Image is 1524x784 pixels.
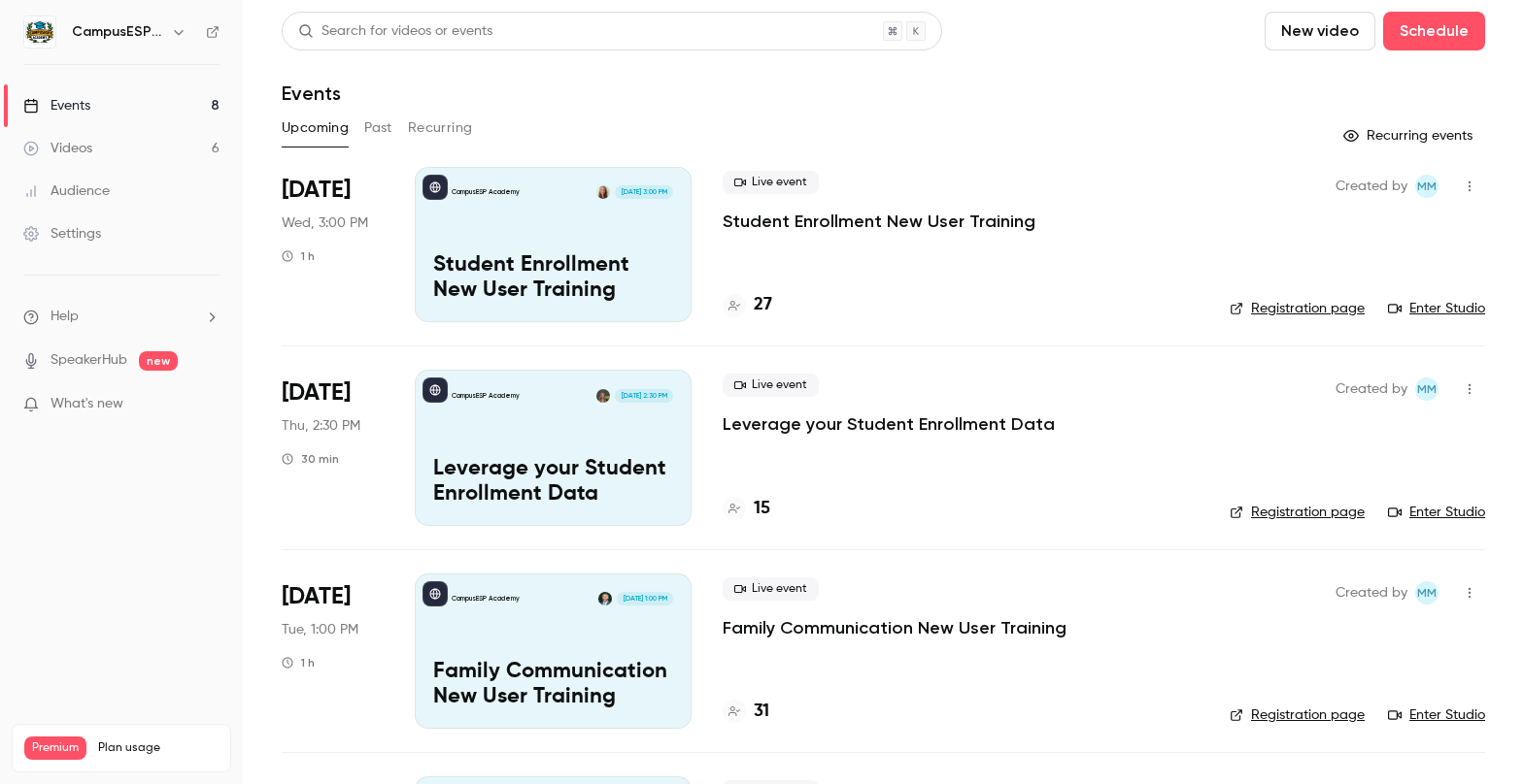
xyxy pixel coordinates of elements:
[24,16,55,48] img: CampusESP Academy
[1388,705,1485,725] a: Enter Studio
[72,22,163,42] h6: CampusESP Academy
[408,113,473,144] button: Recurring
[282,581,351,612] span: [DATE]
[1388,299,1485,318] a: Enter Studio
[282,655,315,670] div: 1 h
[754,292,772,318] h4: 27
[415,167,692,322] a: Student Enrollment New User TrainingCampusESP AcademyMairin Matthews[DATE] 3:00 PMStudent Enrollm...
[1336,377,1407,401] span: Created by
[1388,503,1485,522] a: Enter Studio
[282,573,384,729] div: Aug 19 Tue, 1:00 PM (America/New York)
[282,213,368,233] span: Wed, 3:00 PM
[1230,503,1365,522] a: Registration page
[723,171,819,194] span: Live event
[452,391,520,401] p: CampusESP Academy
[415,573,692,729] a: Family Communication New User TrainingCampusESP AcademyAlbert Perera[DATE] 1:00 PMFamily Communic...
[723,210,1035,233] a: Student Enrollment New User Training
[598,592,612,605] img: Albert Perera
[1417,581,1437,604] span: MM
[23,307,220,327] li: help-dropdown-opener
[596,185,610,199] img: Mairin Matthews
[723,374,819,397] span: Live event
[1417,377,1437,401] span: MM
[23,181,110,201] div: Audience
[1383,12,1485,50] button: Schedule
[1417,175,1437,198] span: MM
[23,139,92,158] div: Videos
[282,370,384,525] div: Aug 14 Thu, 2:30 PM (America/New York)
[23,224,101,244] div: Settings
[617,592,672,605] span: [DATE] 1:00 PM
[51,307,79,327] span: Help
[754,699,769,725] h4: 31
[282,82,341,105] h1: Events
[723,292,772,318] a: 27
[1415,175,1439,198] span: Mairin Matthews
[1335,120,1485,151] button: Recurring events
[754,496,770,522] h4: 15
[282,167,384,322] div: Aug 13 Wed, 3:00 PM (America/New York)
[51,394,123,414] span: What's new
[298,21,492,42] div: Search for videos or events
[433,457,673,507] p: Leverage your Student Enrollment Data
[1336,175,1407,198] span: Created by
[1415,581,1439,604] span: Mairin Matthews
[723,577,819,601] span: Live event
[1265,12,1375,50] button: New video
[723,412,1055,436] a: Leverage your Student Enrollment Data
[282,451,339,467] div: 30 min
[282,377,351,408] span: [DATE]
[433,253,673,304] p: Student Enrollment New User Training
[1336,581,1407,604] span: Created by
[282,248,315,264] div: 1 h
[415,370,692,525] a: Leverage your Student Enrollment DataCampusESP AcademyMira Gandhi[DATE] 2:30 PMLeverage your Stud...
[364,113,392,144] button: Past
[1230,299,1365,318] a: Registration page
[433,660,673,710] p: Family Communication New User Training
[723,496,770,522] a: 15
[282,620,358,639] span: Tue, 1:00 PM
[1415,377,1439,401] span: Mairin Matthews
[139,351,178,371] span: new
[24,736,86,760] span: Premium
[282,416,360,436] span: Thu, 2:30 PM
[596,389,610,403] img: Mira Gandhi
[615,389,672,403] span: [DATE] 2:30 PM
[615,185,672,199] span: [DATE] 3:00 PM
[23,96,90,115] div: Events
[282,113,349,144] button: Upcoming
[723,699,769,725] a: 31
[723,616,1067,639] a: Family Communication New User Training
[452,594,520,604] p: CampusESP Academy
[1230,705,1365,725] a: Registration page
[98,740,219,756] span: Plan usage
[51,350,127,371] a: SpeakerHub
[282,175,351,206] span: [DATE]
[452,187,520,197] p: CampusESP Academy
